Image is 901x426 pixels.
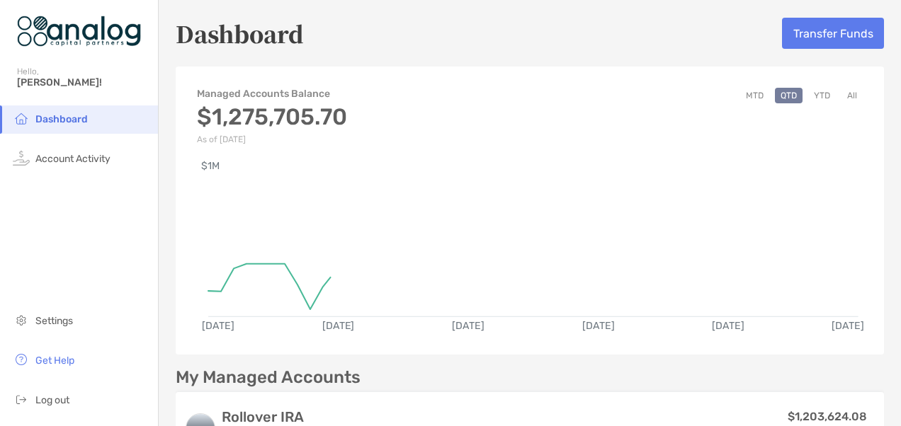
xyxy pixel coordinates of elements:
[197,88,347,100] h4: Managed Accounts Balance
[13,311,30,328] img: settings icon
[833,321,866,333] text: [DATE]
[453,321,485,333] text: [DATE]
[176,369,361,386] p: My Managed Accounts
[841,88,863,103] button: All
[17,76,149,88] span: [PERSON_NAME]!
[782,18,884,49] button: Transfer Funds
[197,103,347,130] h3: $1,275,705.70
[197,134,347,144] p: As of [DATE]
[201,160,220,172] text: $1M
[808,88,836,103] button: YTD
[35,113,88,125] span: Dashboard
[775,88,803,103] button: QTD
[713,321,745,333] text: [DATE]
[13,351,30,368] img: get-help icon
[582,321,615,333] text: [DATE]
[13,149,30,166] img: activity icon
[17,6,141,57] img: Zoe Logo
[740,88,769,103] button: MTD
[35,153,110,165] span: Account Activity
[35,394,69,406] span: Log out
[13,110,30,127] img: household icon
[35,355,74,367] span: Get Help
[202,321,234,333] text: [DATE]
[13,391,30,408] img: logout icon
[222,408,347,425] h3: Rollover IRA
[788,408,867,425] p: $1,203,624.08
[176,17,304,50] h5: Dashboard
[322,321,355,333] text: [DATE]
[35,315,73,327] span: Settings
